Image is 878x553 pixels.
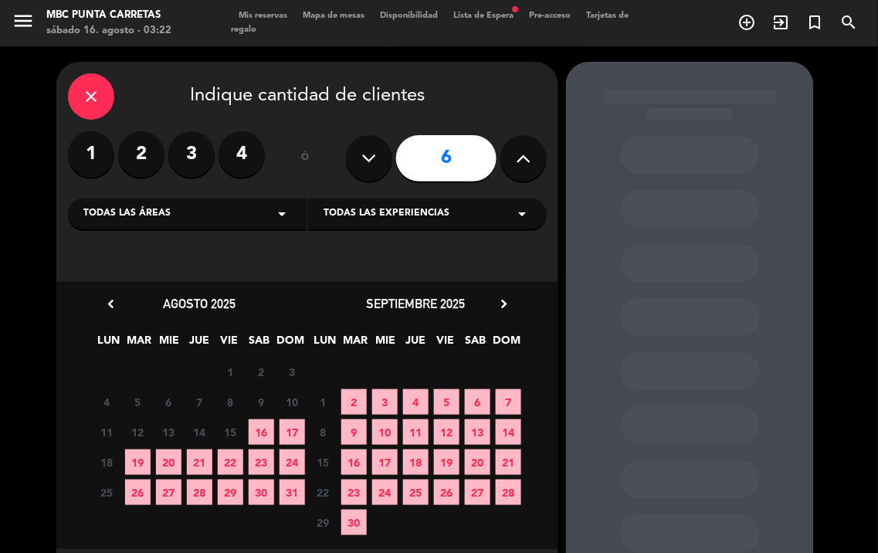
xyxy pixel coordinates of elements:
span: 13 [156,419,181,445]
span: 24 [372,480,398,505]
i: arrow_drop_down [513,205,531,223]
span: 31 [280,480,305,505]
span: 9 [341,419,367,445]
span: 11 [403,419,429,445]
span: 5 [125,389,151,415]
span: 6 [465,389,490,415]
i: chevron_left [103,296,119,312]
span: 20 [156,450,181,475]
span: 6 [156,389,181,415]
span: 18 [403,450,429,475]
span: 22 [310,480,336,505]
span: 15 [218,419,243,445]
span: 1 [218,359,243,385]
span: MAR [343,331,368,357]
span: 25 [94,480,120,505]
span: 29 [218,480,243,505]
span: fiber_manual_record [510,5,520,14]
span: 30 [249,480,274,505]
span: 21 [496,450,521,475]
span: 29 [310,510,336,535]
div: ó [280,131,331,185]
span: 12 [125,419,151,445]
span: 8 [310,419,336,445]
span: 17 [280,419,305,445]
i: chevron_right [496,296,512,312]
label: 1 [68,131,114,178]
i: add_circle_outline [738,13,757,32]
span: 2 [249,359,274,385]
i: arrow_drop_down [273,205,291,223]
span: 3 [372,389,398,415]
span: MAR [127,331,152,357]
div: Indique cantidad de clientes [68,73,547,120]
span: 15 [310,450,336,475]
i: menu [12,9,35,32]
span: 23 [249,450,274,475]
span: 1 [310,389,336,415]
span: 7 [496,389,521,415]
span: 4 [403,389,429,415]
span: 23 [341,480,367,505]
span: Mapa de mesas [295,12,372,20]
span: 18 [94,450,120,475]
span: 16 [341,450,367,475]
span: 21 [187,450,212,475]
span: 4 [94,389,120,415]
span: 9 [249,389,274,415]
label: 2 [118,131,164,178]
span: 10 [372,419,398,445]
span: 27 [465,480,490,505]
span: agosto 2025 [163,296,236,311]
span: JUE [187,331,212,357]
span: 24 [280,450,305,475]
span: 22 [218,450,243,475]
span: 13 [465,419,490,445]
span: 14 [496,419,521,445]
span: 26 [434,480,459,505]
span: 30 [341,510,367,535]
span: 28 [496,480,521,505]
span: 26 [125,480,151,505]
span: Pre-acceso [521,12,578,20]
span: Disponibilidad [372,12,446,20]
i: close [82,87,100,106]
span: JUE [403,331,429,357]
span: 7 [187,389,212,415]
span: 14 [187,419,212,445]
span: 16 [249,419,274,445]
label: 4 [219,131,265,178]
span: 5 [434,389,459,415]
span: VIE [433,331,459,357]
span: 19 [125,450,151,475]
span: MIE [373,331,398,357]
i: turned_in_not [806,13,825,32]
span: Lista de Espera [446,12,521,20]
i: search [840,13,859,32]
div: MBC Punta Carretas [46,8,171,23]
span: 8 [218,389,243,415]
span: 2 [341,389,367,415]
div: sábado 16. agosto - 03:22 [46,23,171,39]
span: SAB [247,331,273,357]
span: Mis reservas [231,12,295,20]
span: 25 [403,480,429,505]
span: MIE [157,331,182,357]
span: 10 [280,389,305,415]
span: 28 [187,480,212,505]
span: 11 [94,419,120,445]
span: 27 [156,480,181,505]
span: Todas las experiencias [324,206,449,222]
span: DOM [493,331,519,357]
span: 17 [372,450,398,475]
span: LUN [313,331,338,357]
span: 3 [280,359,305,385]
button: menu [12,9,35,38]
span: LUN [97,331,122,357]
span: 19 [434,450,459,475]
span: septiembre 2025 [366,296,465,311]
label: 3 [168,131,215,178]
i: exit_to_app [772,13,791,32]
span: DOM [277,331,303,357]
span: Todas las áreas [83,206,171,222]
